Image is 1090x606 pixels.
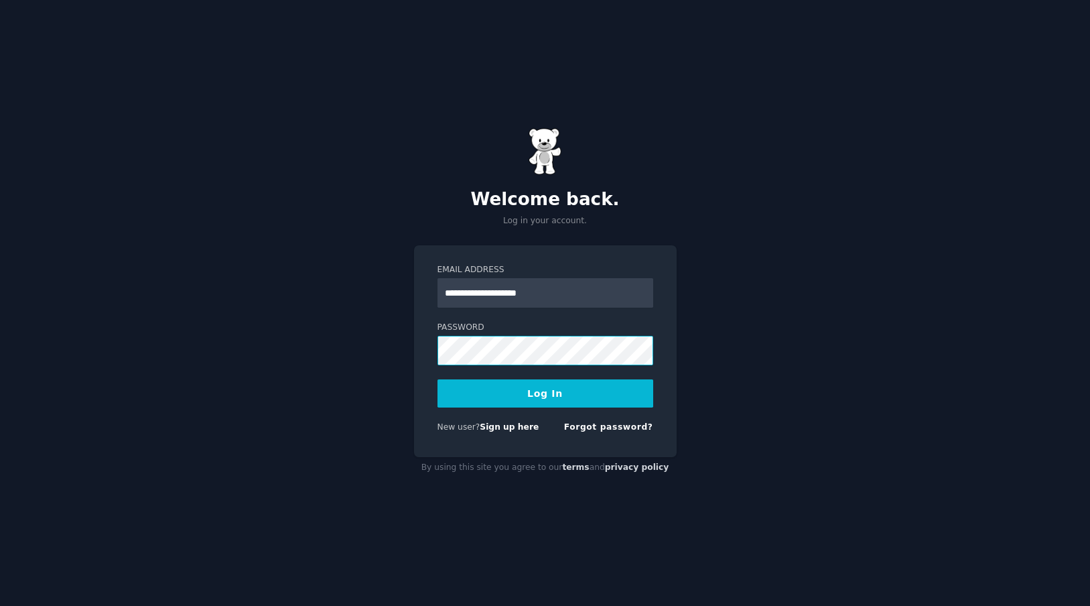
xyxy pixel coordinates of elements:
span: New user? [437,422,480,432]
a: privacy policy [605,463,669,472]
a: Sign up here [480,422,539,432]
button: Log In [437,379,653,408]
img: Gummy Bear [529,128,562,175]
h2: Welcome back. [414,189,677,210]
a: Forgot password? [564,422,653,432]
div: By using this site you agree to our and [414,457,677,479]
p: Log in your account. [414,215,677,227]
a: terms [562,463,589,472]
label: Email Address [437,264,653,276]
label: Password [437,322,653,334]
